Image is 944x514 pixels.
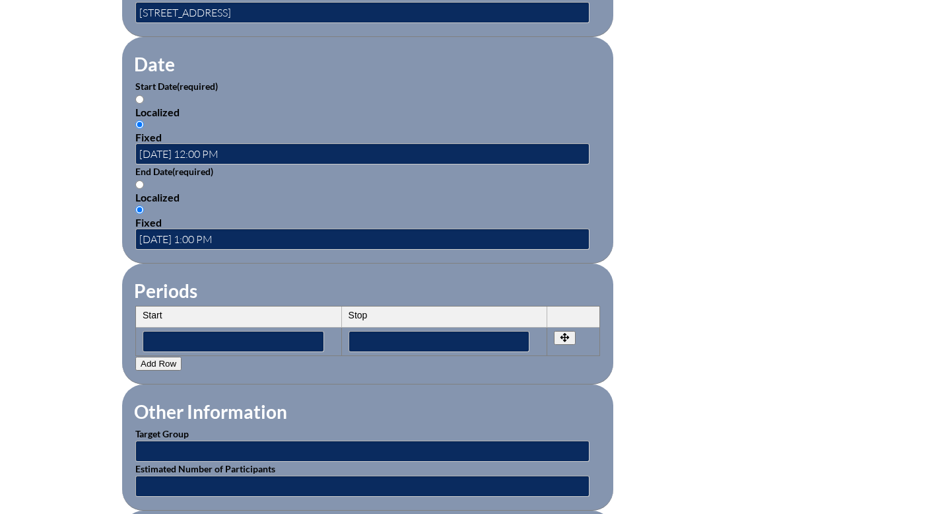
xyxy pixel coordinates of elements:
div: Localized [135,106,600,118]
span: (required) [172,166,213,177]
input: Fixed [135,205,144,214]
legend: Periods [133,279,199,302]
th: Start [136,307,342,328]
label: Target Group [135,428,189,439]
label: End Date [135,166,213,177]
span: (required) [177,81,218,92]
label: Start Date [135,81,218,92]
div: Fixed [135,131,600,143]
legend: Other Information [133,400,288,423]
input: Localized [135,95,144,104]
div: Fixed [135,216,600,229]
legend: Date [133,53,176,75]
button: Add Row [135,357,182,371]
div: Localized [135,191,600,203]
input: Localized [135,180,144,189]
th: Stop [342,307,548,328]
label: Estimated Number of Participants [135,463,275,474]
input: Fixed [135,120,144,129]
